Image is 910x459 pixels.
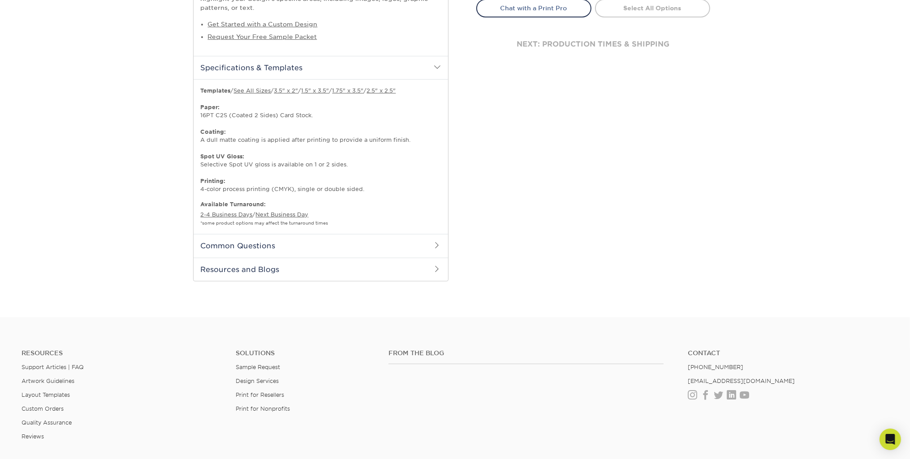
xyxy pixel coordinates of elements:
[201,201,266,208] b: Available Turnaround:
[688,364,743,370] a: [PHONE_NUMBER]
[332,87,364,94] a: 1.75" x 3.5"
[22,364,84,370] a: Support Articles | FAQ
[22,419,72,426] a: Quality Assurance
[194,234,448,257] h2: Common Questions
[201,87,231,94] b: Templates
[688,378,795,384] a: [EMAIL_ADDRESS][DOMAIN_NAME]
[201,200,441,227] p: /
[201,221,328,225] small: *some product options may affect the turnaround times
[236,391,284,398] a: Print for Resellers
[22,405,64,412] a: Custom Orders
[194,258,448,281] h2: Resources and Blogs
[234,87,271,94] a: See All Sizes
[208,21,318,28] a: Get Started with a Custom Design
[302,87,329,94] a: 1.5" x 3.5"
[201,211,253,218] a: 2-4 Business Days
[201,128,226,135] strong: Coating:
[688,349,888,357] a: Contact
[201,87,441,193] p: / / / / / 16PT C2S (Coated 2 Sides) Card Stock. A dull matte coating is applied after printing to...
[388,349,664,357] h4: From the Blog
[22,349,222,357] h4: Resources
[236,364,280,370] a: Sample Request
[201,153,245,160] strong: Spot UV Gloss:
[476,17,710,71] div: next: production times & shipping
[274,87,298,94] a: 3.5" x 2"
[22,378,74,384] a: Artwork Guidelines
[367,87,396,94] a: 2.5" x 2.5"
[236,349,375,357] h4: Solutions
[880,429,901,450] div: Open Intercom Messenger
[208,33,317,40] a: Request Your Free Sample Packet
[194,56,448,79] h2: Specifications & Templates
[201,178,226,184] strong: Printing:
[22,391,70,398] a: Layout Templates
[256,211,309,218] a: Next Business Day
[236,405,290,412] a: Print for Nonprofits
[2,432,76,456] iframe: Google Customer Reviews
[201,104,220,110] strong: Paper:
[236,378,279,384] a: Design Services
